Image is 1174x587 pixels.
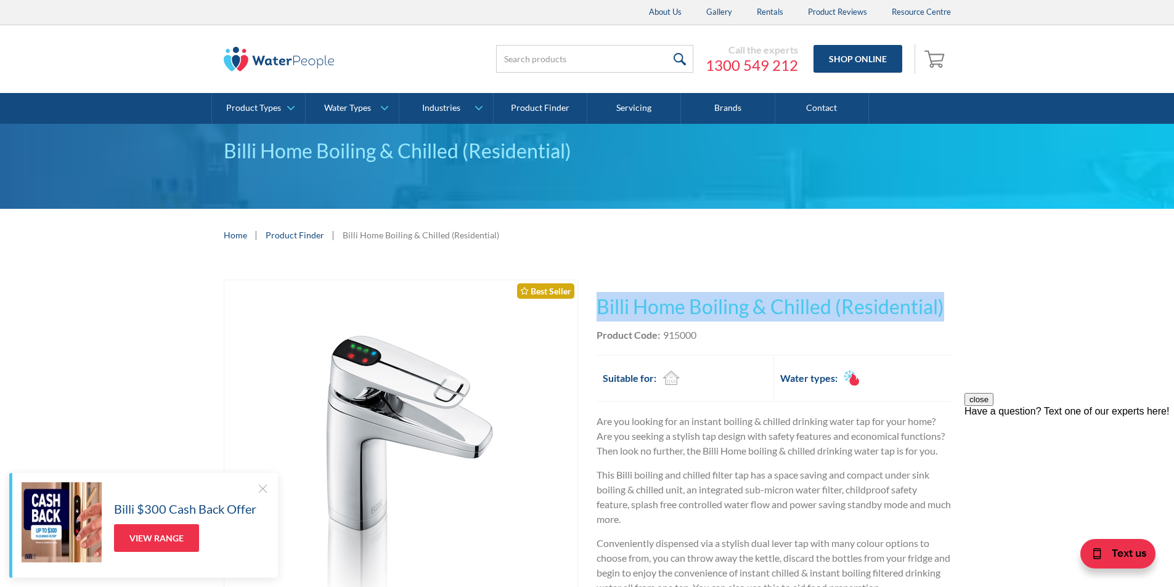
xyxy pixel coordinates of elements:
div: Water Types [324,103,371,113]
a: Brands [681,93,775,124]
a: Servicing [587,93,681,124]
div: Best Seller [517,283,574,299]
p: Are you looking for an instant boiling & chilled drinking water tap for your home? Are you seekin... [597,414,951,458]
div: Billi Home Boiling & Chilled (Residential) [343,229,499,241]
h2: Suitable for: [603,371,656,386]
strong: Product Code: [597,329,660,341]
h1: Billi Home Boiling & Chilled (Residential) [597,292,951,322]
div: | [253,227,259,242]
a: Product Types [212,93,305,124]
a: Contact [775,93,869,124]
a: Home [224,229,247,241]
div: 915000 [663,328,696,342]
img: shopping cart [924,49,948,68]
a: Product Finder [494,93,587,124]
iframe: podium webchat widget bubble [1051,525,1174,587]
img: Billi $300 Cash Back Offer [22,482,102,562]
input: Search products [496,45,693,73]
a: Shop Online [813,45,902,73]
a: Open empty cart [921,44,951,74]
h2: Water types: [780,371,838,386]
a: Product Finder [266,229,324,241]
div: Product Types [226,103,281,113]
div: Billi Home Boiling & Chilled (Residential) [224,136,951,166]
div: Industries [422,103,460,113]
a: View Range [114,524,199,552]
img: The Water People [224,47,335,71]
a: 1300 549 212 [706,56,798,75]
a: Industries [399,93,492,124]
iframe: podium webchat widget prompt [964,393,1174,541]
a: Water Types [306,93,399,124]
div: | [330,227,336,242]
p: This Billi boiling and chilled filter tap has a space saving and compact under sink boiling & chi... [597,468,951,527]
h5: Billi $300 Cash Back Offer [114,500,256,518]
div: Call the experts [706,44,798,56]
